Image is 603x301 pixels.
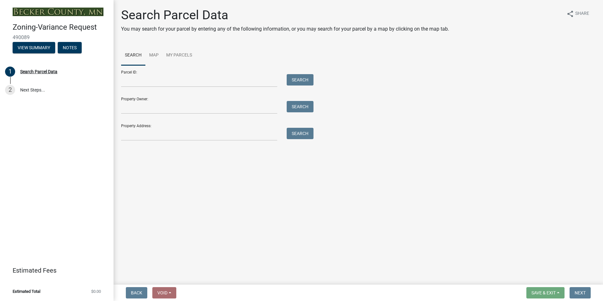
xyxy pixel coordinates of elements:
button: shareShare [561,8,594,20]
p: You may search for your parcel by entering any of the following information, or you may search fo... [121,25,449,33]
wm-modal-confirm: Summary [13,45,55,50]
button: Void [152,287,176,298]
a: Search [121,45,145,66]
button: Back [126,287,147,298]
span: Next [575,290,586,295]
button: Notes [58,42,82,53]
span: Back [131,290,142,295]
div: Search Parcel Data [20,69,57,74]
button: Search [287,74,313,86]
button: Save & Exit [526,287,565,298]
span: Save & Exit [531,290,556,295]
a: Map [145,45,162,66]
a: My Parcels [162,45,196,66]
span: Void [157,290,167,295]
span: 490089 [13,34,101,40]
div: 2 [5,85,15,95]
img: Becker County, Minnesota [13,8,103,16]
button: Search [287,101,313,112]
button: View Summary [13,42,55,53]
a: Estimated Fees [5,264,103,277]
span: $0.00 [91,289,101,293]
button: Next [570,287,591,298]
wm-modal-confirm: Notes [58,45,82,50]
i: share [566,10,574,18]
span: Estimated Total [13,289,40,293]
button: Search [287,128,313,139]
div: 1 [5,67,15,77]
h1: Search Parcel Data [121,8,449,23]
span: Share [575,10,589,18]
h4: Zoning-Variance Request [13,23,108,32]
